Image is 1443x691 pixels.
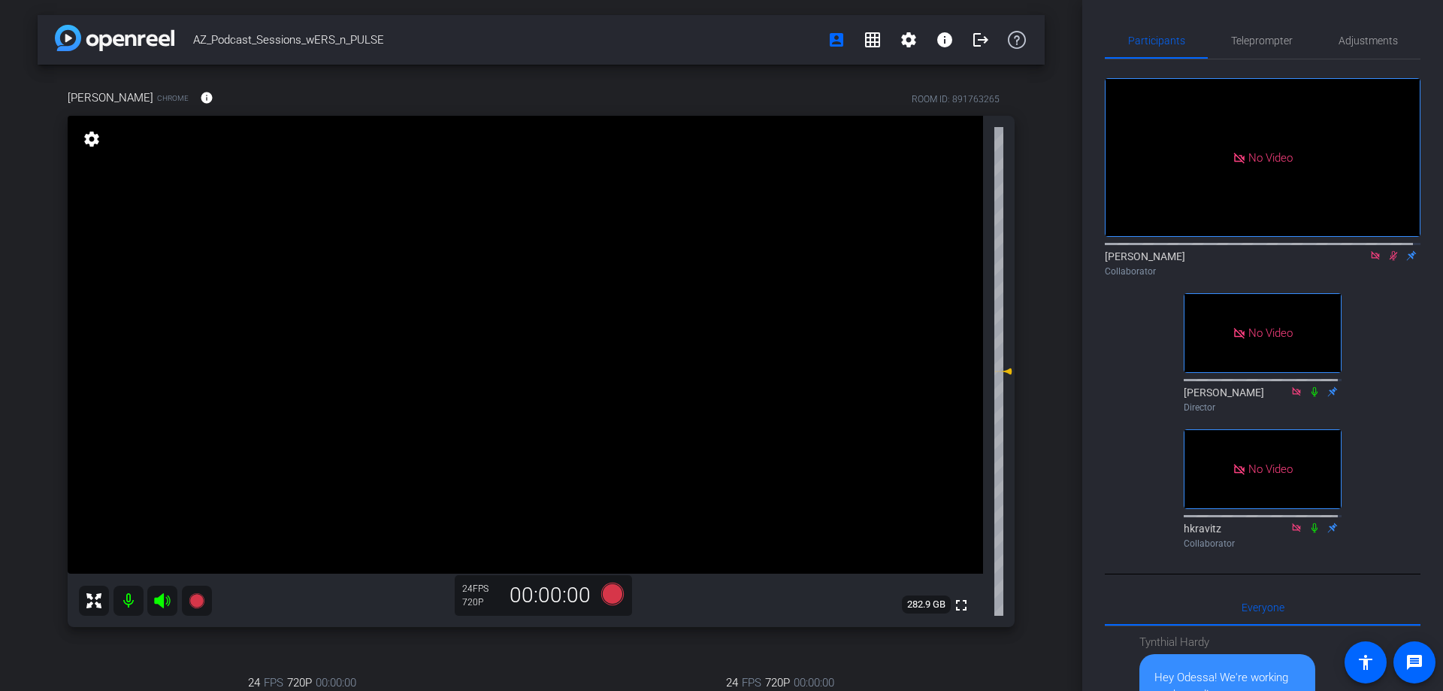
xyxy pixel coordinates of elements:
span: Chrome [157,92,189,104]
mat-icon: message [1405,653,1423,671]
mat-icon: info [936,31,954,49]
span: FPS [264,674,283,691]
div: [PERSON_NAME] [1184,385,1342,414]
div: Collaborator [1184,537,1342,550]
div: Tynthial Hardy [1139,634,1315,651]
span: 720P [765,674,790,691]
span: No Video [1248,462,1293,475]
span: 24 [726,674,738,691]
mat-icon: settings [81,130,102,148]
span: 720P [287,674,312,691]
mat-icon: logout [972,31,990,49]
span: Participants [1128,35,1185,46]
div: 24 [462,583,500,595]
span: 00:00:00 [316,674,356,691]
mat-icon: 0 dB [994,362,1012,380]
span: Adjustments [1339,35,1398,46]
span: Everyone [1242,602,1284,613]
div: Collaborator [1105,265,1420,278]
div: ROOM ID: 891763265 [912,92,1000,106]
span: 24 [248,674,260,691]
mat-icon: info [200,91,213,105]
span: [PERSON_NAME] [68,89,153,106]
span: FPS [473,583,489,594]
span: FPS [742,674,761,691]
mat-icon: fullscreen [952,596,970,614]
div: [PERSON_NAME] [1105,249,1420,278]
mat-icon: accessibility [1357,653,1375,671]
div: 00:00:00 [500,583,600,608]
span: 00:00:00 [794,674,834,691]
img: app-logo [55,25,174,51]
span: No Video [1248,150,1293,164]
div: Director [1184,401,1342,414]
mat-icon: account_box [827,31,846,49]
div: 720P [462,596,500,608]
span: No Video [1248,326,1293,340]
div: hkravitz [1184,521,1342,550]
span: 282.9 GB [902,596,951,614]
mat-icon: settings [900,31,918,49]
span: AZ_Podcast_Sessions_wERS_n_PULSE [193,25,818,55]
span: Teleprompter [1231,35,1293,46]
mat-icon: grid_on [864,31,882,49]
